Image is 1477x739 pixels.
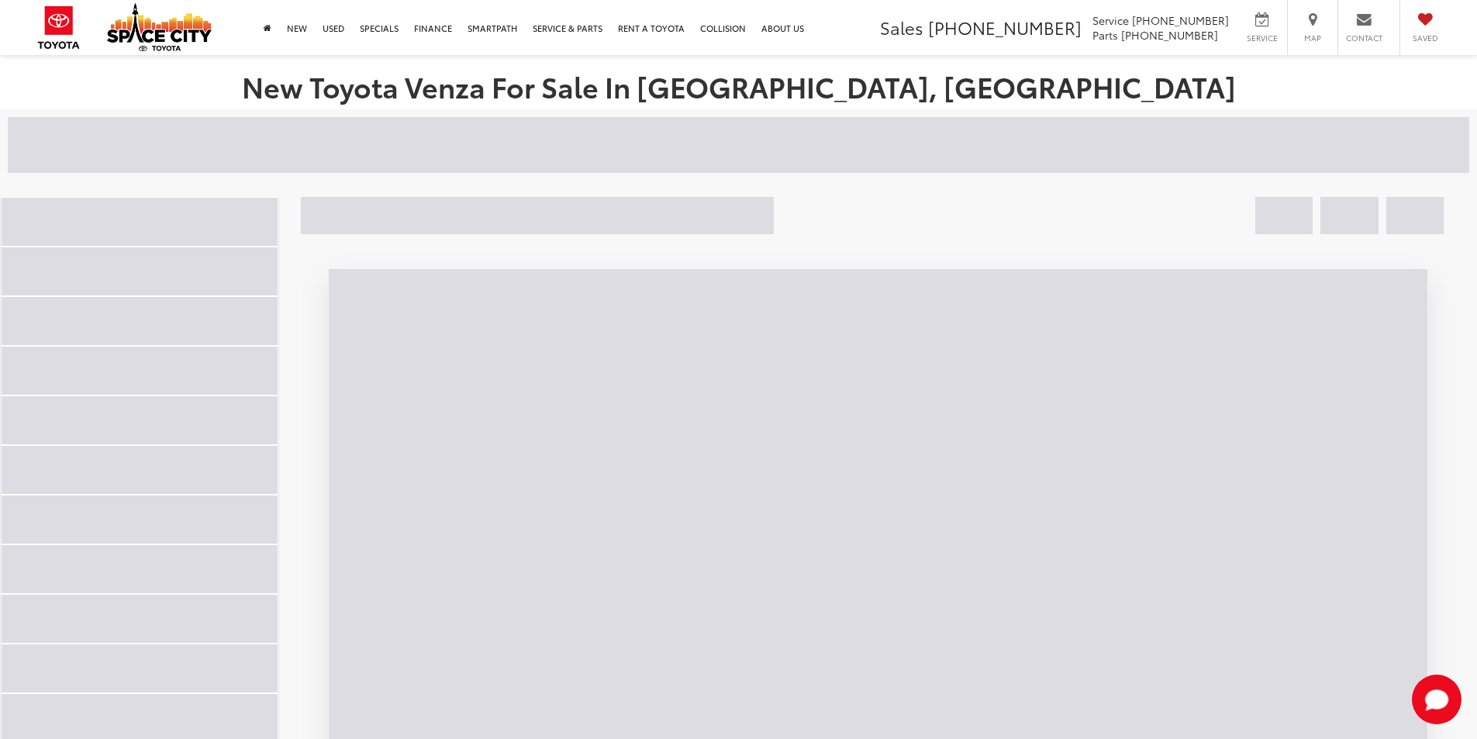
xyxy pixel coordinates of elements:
span: [PHONE_NUMBER] [1121,27,1218,43]
span: Sales [880,15,923,40]
img: Space City Toyota [107,3,212,51]
span: [PHONE_NUMBER] [928,15,1082,40]
span: Parts [1092,27,1118,43]
span: Map [1296,33,1330,43]
span: [PHONE_NUMBER] [1132,12,1229,28]
span: Saved [1408,33,1442,43]
svg: Start Chat [1412,675,1461,724]
span: Contact [1346,33,1382,43]
button: Toggle Chat Window [1412,675,1461,724]
span: Service [1092,12,1129,28]
span: Service [1244,33,1279,43]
